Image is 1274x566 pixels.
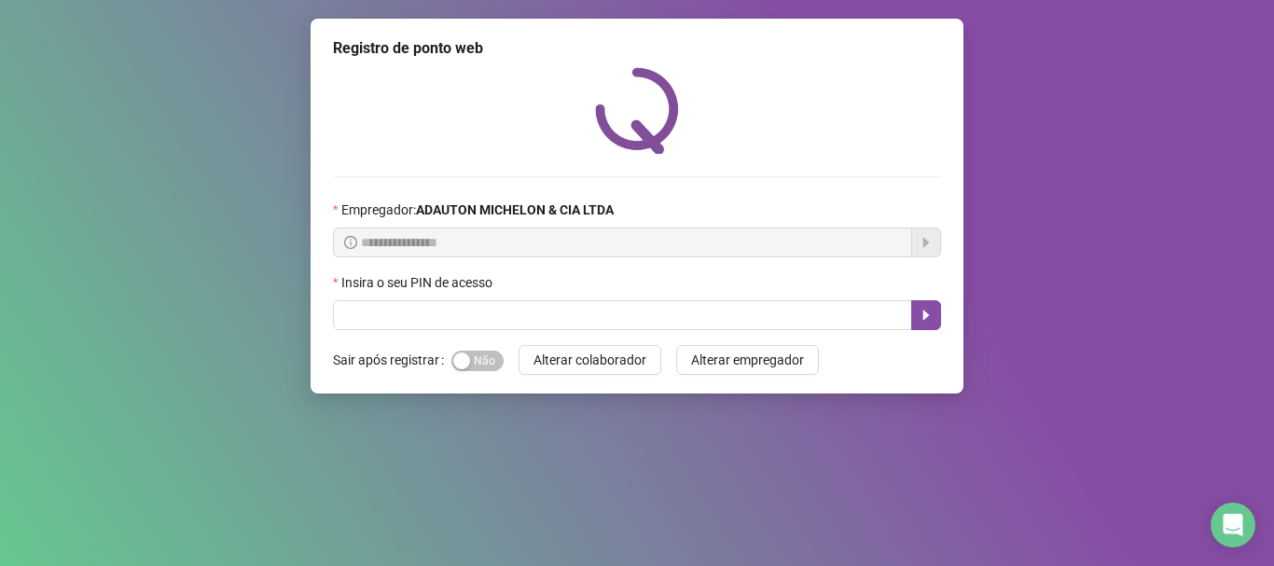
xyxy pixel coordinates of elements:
span: Alterar colaborador [533,350,646,370]
span: Alterar empregador [691,350,804,370]
span: Empregador : [341,200,614,220]
span: caret-right [919,308,934,323]
label: Insira o seu PIN de acesso [333,272,505,293]
span: info-circle [344,236,357,249]
button: Alterar empregador [676,345,819,375]
strong: ADAUTON MICHELON & CIA LTDA [416,202,614,217]
button: Alterar colaborador [519,345,661,375]
div: Registro de ponto web [333,37,941,60]
div: Open Intercom Messenger [1211,503,1255,547]
img: QRPoint [595,67,679,154]
label: Sair após registrar [333,345,451,375]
